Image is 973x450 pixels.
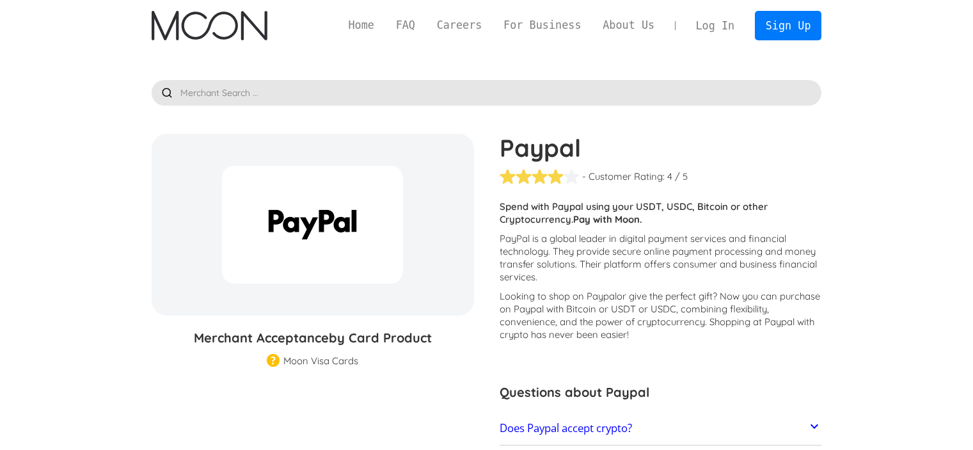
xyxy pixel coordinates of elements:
[755,11,821,40] a: Sign Up
[500,415,822,442] a: Does Paypal accept crypto?
[493,17,592,33] a: For Business
[152,80,822,106] input: Merchant Search ...
[500,232,822,284] p: PayPal is a global leader in digital payment services and financial technology. They provide secu...
[617,290,713,302] span: or give the perfect gift
[582,170,665,183] div: - Customer Rating:
[500,134,822,162] h1: Paypal
[592,17,665,33] a: About Us
[329,330,432,346] span: by Card Product
[283,355,358,367] div: Moon Visa Cards
[573,213,642,225] strong: Pay with Moon.
[685,12,745,40] a: Log In
[152,11,267,40] img: Moon Logo
[500,422,632,435] h2: Does Paypal accept crypto?
[500,200,822,226] p: Spend with Paypal using your USDT, USDC, Bitcoin or other Cryptocurrency.
[667,170,672,183] div: 4
[426,17,493,33] a: Careers
[152,11,267,40] a: home
[385,17,426,33] a: FAQ
[675,170,688,183] div: / 5
[338,17,385,33] a: Home
[500,383,822,402] h3: Questions about Paypal
[500,290,822,341] p: Looking to shop on Paypal ? Now you can purchase on Paypal with Bitcoin or USDT or USDC, combinin...
[152,328,474,348] h3: Merchant Acceptance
